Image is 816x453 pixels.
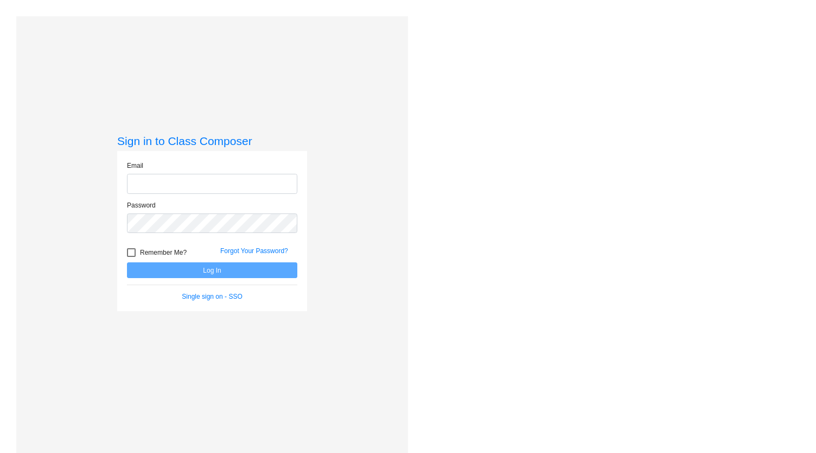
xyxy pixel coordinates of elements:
button: Log In [127,262,297,278]
label: Password [127,200,156,210]
span: Remember Me? [140,246,187,259]
a: Forgot Your Password? [220,247,288,255]
a: Single sign on - SSO [182,293,242,300]
label: Email [127,161,143,171]
h3: Sign in to Class Composer [117,134,307,148]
